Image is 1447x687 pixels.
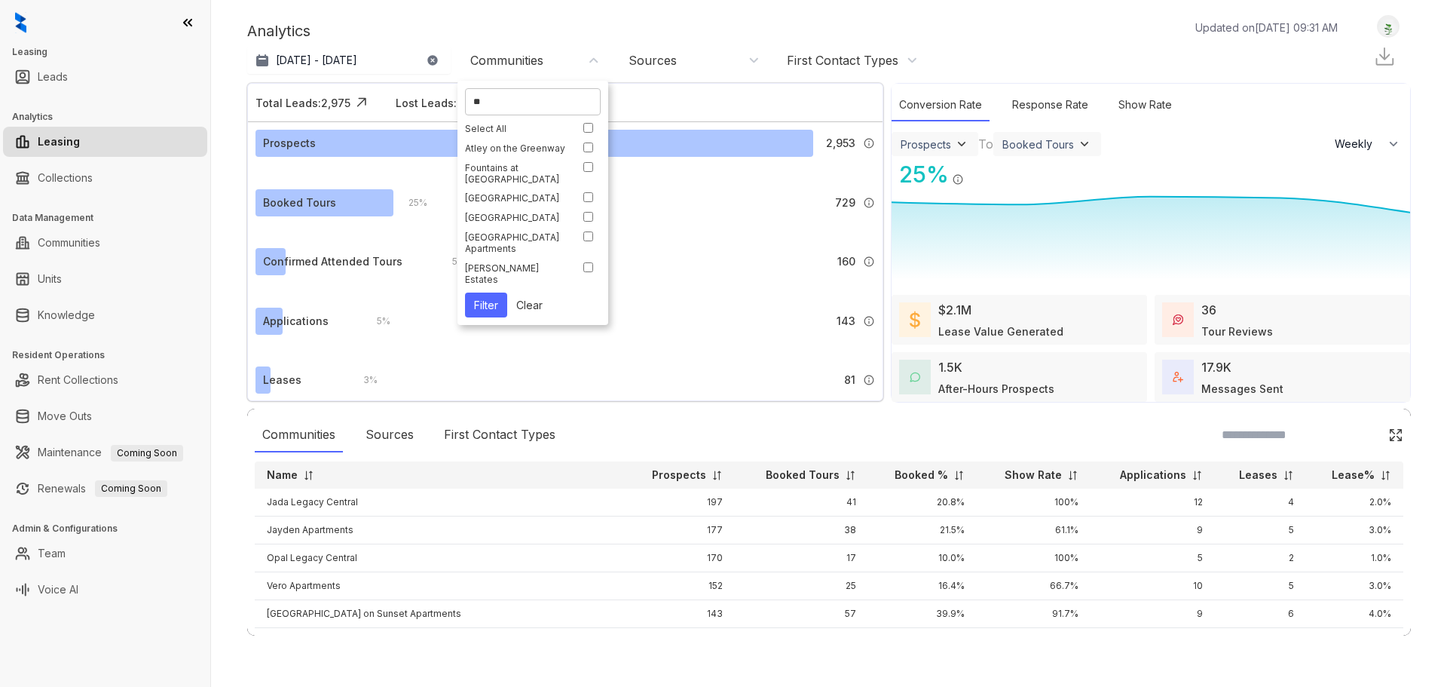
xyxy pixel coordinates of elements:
img: sorting [711,470,723,481]
li: Collections [3,163,207,193]
td: 2.0% [1306,489,1403,517]
td: 41 [735,489,867,517]
img: sorting [303,470,314,481]
p: Name [267,468,298,483]
a: Units [38,264,62,294]
div: 5 % [362,313,390,330]
td: 43 [735,628,867,656]
li: Team [3,538,207,569]
td: 4 [1215,489,1307,517]
td: 5 [1091,544,1215,572]
div: Select All [465,123,567,134]
td: 135 [625,628,735,656]
img: Click Icon [964,160,987,182]
td: 61.1% [977,517,1091,544]
span: 2,953 [826,135,855,152]
div: Messages Sent [1201,381,1283,397]
p: Updated on [DATE] 09:31 AM [1195,20,1338,35]
td: 39.9% [868,600,977,628]
li: Units [3,264,207,294]
td: 17 [735,544,867,572]
img: SearchIcon [1357,428,1369,441]
img: sorting [953,470,965,481]
div: [GEOGRAPHIC_DATA] [465,192,567,204]
img: Info [952,173,964,186]
span: 160 [837,253,855,270]
a: Leasing [38,127,80,157]
span: Weekly [1335,136,1381,152]
img: ViewFilterArrow [1077,136,1092,152]
li: Leads [3,62,207,92]
li: Maintenance [3,437,207,468]
td: 12 [1091,489,1215,517]
td: 2 [1091,628,1215,656]
div: 25 % [393,195,427,211]
span: Coming Soon [95,480,167,497]
div: [GEOGRAPHIC_DATA] [465,212,567,223]
div: Fountains at [GEOGRAPHIC_DATA] [465,162,567,185]
td: Belmont [255,628,625,656]
p: Show Rate [1005,468,1062,483]
div: Total Leads: 2,975 [255,95,350,111]
td: 16.4% [868,572,977,600]
td: 100% [977,544,1091,572]
p: Prospects [652,468,706,483]
div: To [978,135,993,153]
td: 3.0% [1306,517,1403,544]
p: Leases [1239,468,1277,483]
span: 729 [835,195,855,211]
div: Response Rate [1005,89,1096,121]
img: Info [863,137,875,149]
img: LeaseValue [910,311,920,329]
td: [GEOGRAPHIC_DATA] on Sunset Apartments [255,600,625,628]
img: Click Icon [1388,428,1403,443]
img: AfterHoursConversations [910,372,920,383]
a: Communities [38,228,100,258]
td: 31.9% [868,628,977,656]
img: TourReviews [1173,314,1183,325]
img: UserAvatar [1378,19,1399,35]
div: 17.9K [1201,358,1231,376]
td: 170 [625,544,735,572]
td: Vero Apartments [255,572,625,600]
div: Booked Tours [263,195,336,211]
img: TotalFum [1173,372,1183,382]
div: Sources [629,52,677,69]
div: 25 % [892,158,949,192]
td: 9 [1091,600,1215,628]
div: Lease Value Generated [938,324,1063,339]
td: 1.0% [1306,544,1403,572]
a: Team [38,538,66,569]
div: $2.1M [938,301,971,319]
div: Sources [358,418,421,452]
div: 5 % [437,253,466,270]
img: sorting [1067,470,1078,481]
img: sorting [845,470,856,481]
div: Prospects [901,138,951,151]
div: First Contact Types [787,52,898,69]
div: Lost Leads: 2,042 [396,95,488,111]
a: RenewalsComing Soon [38,474,167,504]
div: Communities [255,418,343,452]
a: Knowledge [38,300,95,330]
li: Voice AI [3,575,207,605]
div: Show Rate [1111,89,1179,121]
img: sorting [1380,470,1391,481]
td: Opal Legacy Central [255,544,625,572]
div: [PERSON_NAME] Estates [465,262,567,285]
td: 197 [625,489,735,517]
img: Info [863,197,875,209]
div: 3 % [348,372,378,388]
a: Leads [38,62,68,92]
img: sorting [1192,470,1203,481]
td: 57 [735,600,867,628]
div: Confirmed Attended Tours [263,253,402,270]
h3: Analytics [12,110,210,124]
td: 4.0% [1306,600,1403,628]
button: Weekly [1326,130,1410,158]
li: Knowledge [3,300,207,330]
p: Lease% [1332,468,1375,483]
td: 21.5% [868,517,977,544]
td: 100% [977,489,1091,517]
a: Voice AI [38,575,78,605]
